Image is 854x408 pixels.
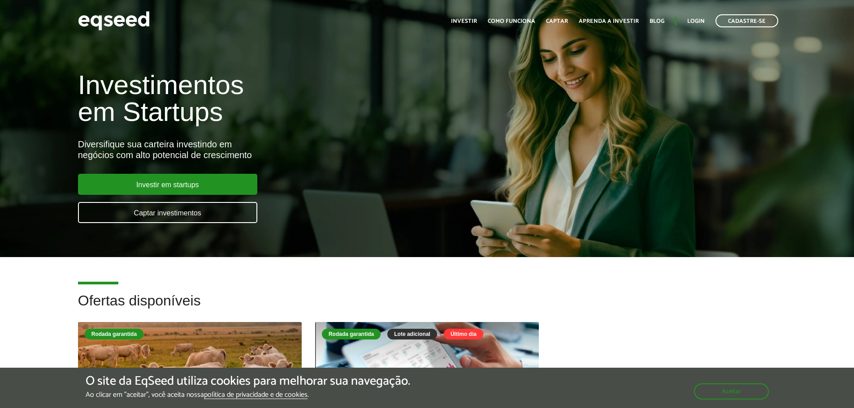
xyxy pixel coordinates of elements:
a: Aprenda a investir [579,18,639,24]
a: Blog [650,18,664,24]
a: Investir [451,18,477,24]
h1: Investimentos em Startups [78,72,492,125]
div: Rodada garantida [322,329,381,339]
div: Diversifique sua carteira investindo em negócios com alto potencial de crescimento [78,139,492,160]
div: Último dia [444,329,483,339]
a: Como funciona [488,18,535,24]
button: Aceitar [694,383,769,399]
a: Captar [546,18,568,24]
img: EqSeed [78,9,150,33]
p: Ao clicar em "aceitar", você aceita nossa . [86,391,410,399]
div: Lote adicional [387,329,437,339]
h5: O site da EqSeed utiliza cookies para melhorar sua navegação. [86,374,410,388]
div: Rodada garantida [85,329,143,339]
a: Investir em startups [78,174,257,195]
a: Login [687,18,705,24]
a: Cadastre-se [715,14,778,27]
a: Captar investimentos [78,202,257,223]
a: política de privacidade e de cookies [204,391,308,399]
h2: Ofertas disponíveis [78,293,776,322]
